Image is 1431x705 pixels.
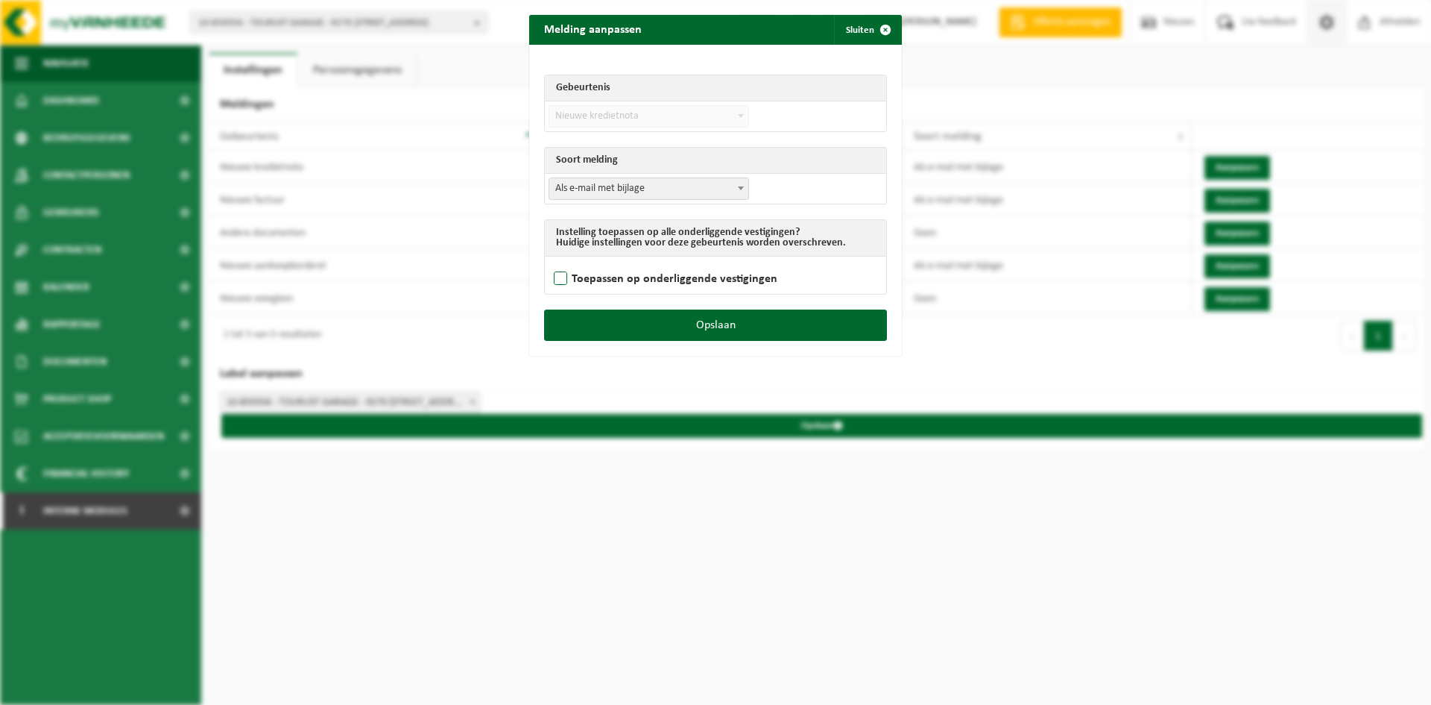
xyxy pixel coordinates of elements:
[549,106,748,127] span: Nieuwe kredietnota
[545,220,886,257] th: Instelling toepassen op alle onderliggende vestigingen? Huidige instellingen voor deze gebeurteni...
[545,148,886,174] th: Soort melding
[529,15,657,43] h2: Melding aanpassen
[551,268,777,290] label: Toepassen op onderliggende vestigingen
[544,310,887,341] button: Opslaan
[549,178,749,200] span: Als e-mail met bijlage
[549,178,748,199] span: Als e-mail met bijlage
[549,105,749,128] span: Nieuwe kredietnota
[545,75,886,101] th: Gebeurtenis
[834,15,900,45] button: Sluiten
